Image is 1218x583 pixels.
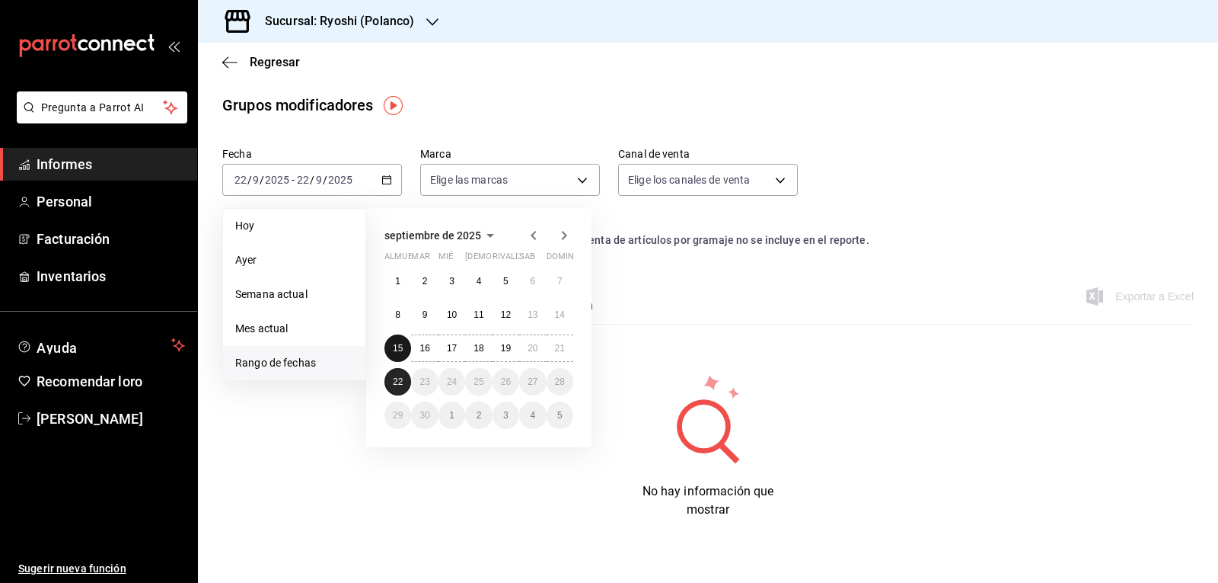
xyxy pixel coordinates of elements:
[449,410,454,421] font: 1
[449,276,454,287] abbr: 3 de septiembre de 2025
[473,343,483,354] font: 18
[555,309,565,320] abbr: 14 de septiembre de 2025
[292,174,295,186] font: -
[235,219,254,232] font: Hoy
[528,309,537,320] font: 13
[519,368,546,396] button: 27 de septiembre de 2025
[422,276,428,287] abbr: 2 de septiembre de 2025
[438,251,453,261] font: mié
[37,373,142,389] font: Recomendar loro
[315,174,323,186] input: --
[465,251,555,261] font: [DEMOGRAPHIC_DATA]
[557,410,563,421] font: 5
[384,402,411,429] button: 29 de septiembre de 2025
[528,376,537,387] abbr: 27 de septiembre de 2025
[501,309,511,320] font: 12
[465,251,555,267] abbr: jueves
[167,40,180,52] button: abrir_cajón_menú
[235,357,316,369] font: Rango de fechas
[501,343,511,354] font: 19
[395,276,400,287] font: 1
[477,276,482,287] font: 4
[503,276,509,287] font: 5
[642,484,774,517] font: No hay información que mostrar
[557,276,563,287] abbr: 7 de septiembre de 2025
[447,309,457,320] font: 10
[235,288,308,300] font: Semana actual
[234,174,247,186] input: --
[555,376,565,387] abbr: 28 de septiembre de 2025
[393,376,403,387] font: 22
[519,267,546,295] button: 6 de septiembre de 2025
[384,96,403,115] button: Marcador de información sobre herramientas
[323,174,327,186] font: /
[37,340,78,356] font: Ayuda
[11,111,187,127] a: Pregunta a Parrot AI
[447,343,457,354] abbr: 17 de septiembre de 2025
[501,309,511,320] abbr: 12 de septiembre de 2025
[501,343,511,354] abbr: 19 de septiembre de 2025
[493,267,519,295] button: 5 de septiembre de 2025
[438,368,465,396] button: 24 de septiembre de 2025
[528,309,537,320] abbr: 13 de septiembre de 2025
[557,410,563,421] abbr: 5 de octubre de 2025
[393,410,403,421] font: 29
[327,174,353,186] input: ----
[393,343,403,354] abbr: 15 de septiembre de 2025
[503,410,509,421] font: 3
[247,174,252,186] font: /
[310,174,314,186] font: /
[419,410,429,421] abbr: 30 de septiembre de 2025
[384,251,429,267] abbr: lunes
[477,410,482,421] font: 2
[547,251,583,267] abbr: domingo
[37,268,106,284] font: Inventarios
[18,562,126,575] font: Sugerir nueva función
[384,335,411,362] button: 15 de septiembre de 2025
[393,343,403,354] font: 15
[411,251,429,261] font: mar
[555,376,565,387] font: 28
[493,368,519,396] button: 26 de septiembre de 2025
[265,14,414,28] font: Sucursal: Ryoshi (Polanco)
[528,376,537,387] font: 27
[477,276,482,287] abbr: 4 de septiembre de 2025
[465,402,492,429] button: 2 de octubre de 2025
[530,276,535,287] abbr: 6 de septiembre de 2025
[628,174,750,186] font: Elige los canales de venta
[411,301,438,328] button: 9 de septiembre de 2025
[419,376,429,387] font: 23
[547,402,573,429] button: 5 de octubre de 2025
[422,309,428,320] font: 9
[395,309,400,320] abbr: 8 de septiembre de 2025
[395,276,400,287] abbr: 1 de septiembre de 2025
[447,309,457,320] abbr: 10 de septiembre de 2025
[447,376,457,387] abbr: 24 de septiembre de 2025
[222,55,300,69] button: Regresar
[493,335,519,362] button: 19 de septiembre de 2025
[438,335,465,362] button: 17 de septiembre de 2025
[530,410,535,421] font: 4
[465,267,492,295] button: 4 de septiembre de 2025
[528,343,537,354] font: 20
[618,148,690,160] font: Canal de venta
[473,376,483,387] font: 25
[438,267,465,295] button: 3 de septiembre de 2025
[530,276,535,287] font: 6
[419,343,429,354] font: 16
[530,410,535,421] abbr: 4 de octubre de 2025
[465,301,492,328] button: 11 de septiembre de 2025
[411,251,429,267] abbr: martes
[260,174,264,186] font: /
[547,301,573,328] button: 14 de septiembre de 2025
[465,335,492,362] button: 18 de septiembre de 2025
[547,368,573,396] button: 28 de septiembre de 2025
[37,156,92,172] font: Informes
[547,267,573,295] button: 7 de septiembre de 2025
[503,276,509,287] abbr: 5 de septiembre de 2025
[395,309,400,320] font: 8
[449,410,454,421] abbr: 1 de octubre de 2025
[477,410,482,421] abbr: 2 de octubre de 2025
[222,96,374,114] font: Grupos modificadores
[555,309,565,320] font: 14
